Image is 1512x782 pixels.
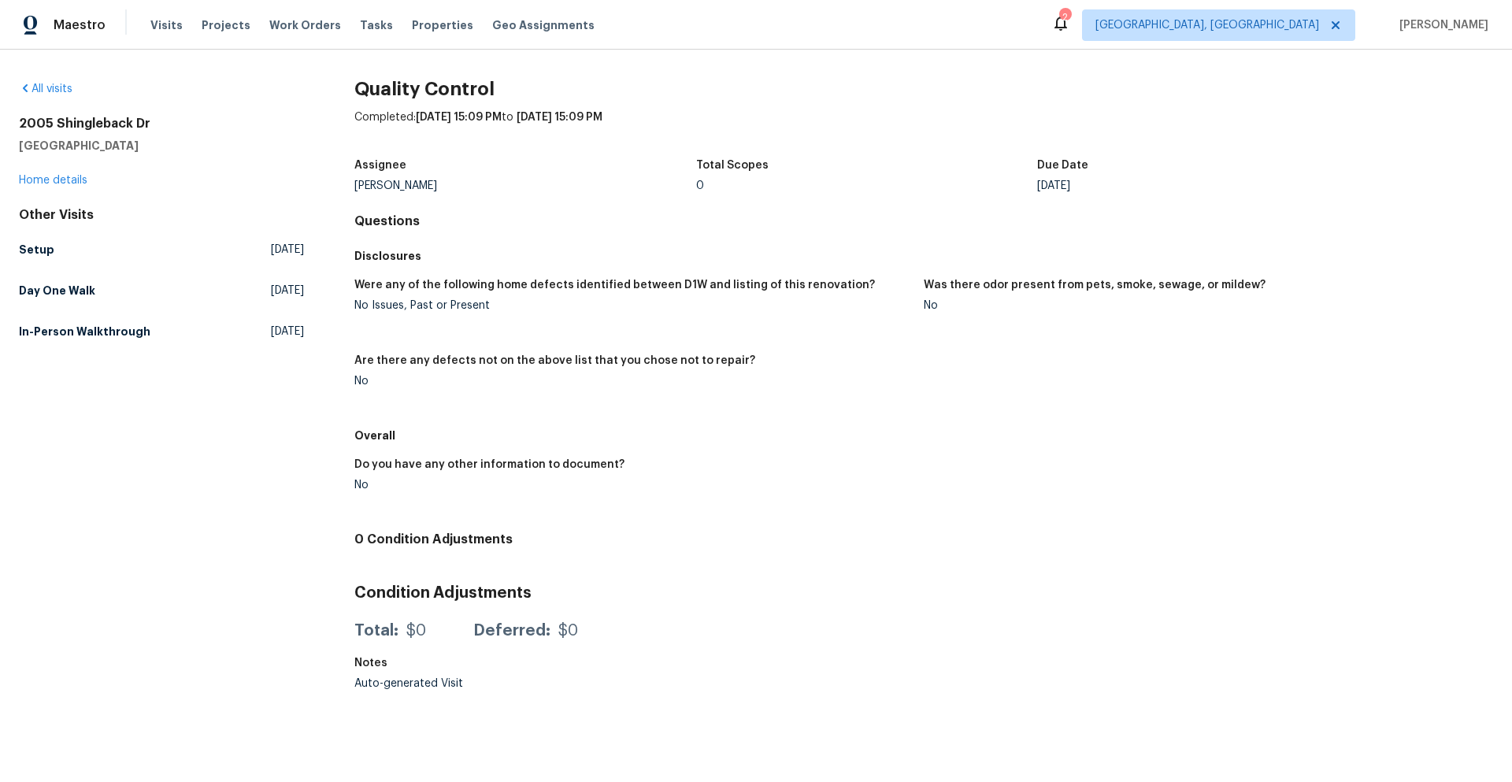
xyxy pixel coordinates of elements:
[19,235,304,264] a: Setup[DATE]
[354,428,1493,443] h5: Overall
[473,623,550,639] div: Deferred:
[19,83,72,95] a: All visits
[354,81,1493,97] h2: Quality Control
[354,658,387,669] h5: Notes
[19,242,54,258] h5: Setup
[1095,17,1319,33] span: [GEOGRAPHIC_DATA], [GEOGRAPHIC_DATA]
[354,280,875,291] h5: Were any of the following home defects identified between D1W and listing of this renovation?
[271,242,304,258] span: [DATE]
[412,17,473,33] span: Properties
[150,17,183,33] span: Visits
[1059,9,1070,25] div: 2
[19,276,304,305] a: Day One Walk[DATE]
[406,623,426,639] div: $0
[354,109,1493,150] div: Completed: to
[19,317,304,346] a: In-Person Walkthrough[DATE]
[354,376,911,387] div: No
[1037,160,1088,171] h5: Due Date
[19,207,304,223] div: Other Visits
[354,480,911,491] div: No
[354,300,911,311] div: No Issues, Past or Present
[354,585,1493,601] h3: Condition Adjustments
[354,248,1493,264] h5: Disclosures
[924,280,1266,291] h5: Was there odor present from pets, smoke, sewage, or mildew?
[354,459,624,470] h5: Do you have any other information to document?
[354,180,696,191] div: [PERSON_NAME]
[54,17,106,33] span: Maestro
[354,623,398,639] div: Total:
[696,160,769,171] h5: Total Scopes
[19,175,87,186] a: Home details
[19,116,304,132] h2: 2005 Shingleback Dr
[202,17,250,33] span: Projects
[492,17,595,33] span: Geo Assignments
[19,324,150,339] h5: In-Person Walkthrough
[354,678,696,689] div: Auto-generated Visit
[269,17,341,33] span: Work Orders
[517,112,602,123] span: [DATE] 15:09 PM
[924,300,1480,311] div: No
[271,283,304,298] span: [DATE]
[271,324,304,339] span: [DATE]
[19,138,304,154] h5: [GEOGRAPHIC_DATA]
[696,180,1038,191] div: 0
[416,112,502,123] span: [DATE] 15:09 PM
[354,532,1493,547] h4: 0 Condition Adjustments
[19,283,95,298] h5: Day One Walk
[354,160,406,171] h5: Assignee
[558,623,578,639] div: $0
[1037,180,1379,191] div: [DATE]
[354,355,755,366] h5: Are there any defects not on the above list that you chose not to repair?
[354,213,1493,229] h4: Questions
[360,20,393,31] span: Tasks
[1393,17,1488,33] span: [PERSON_NAME]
